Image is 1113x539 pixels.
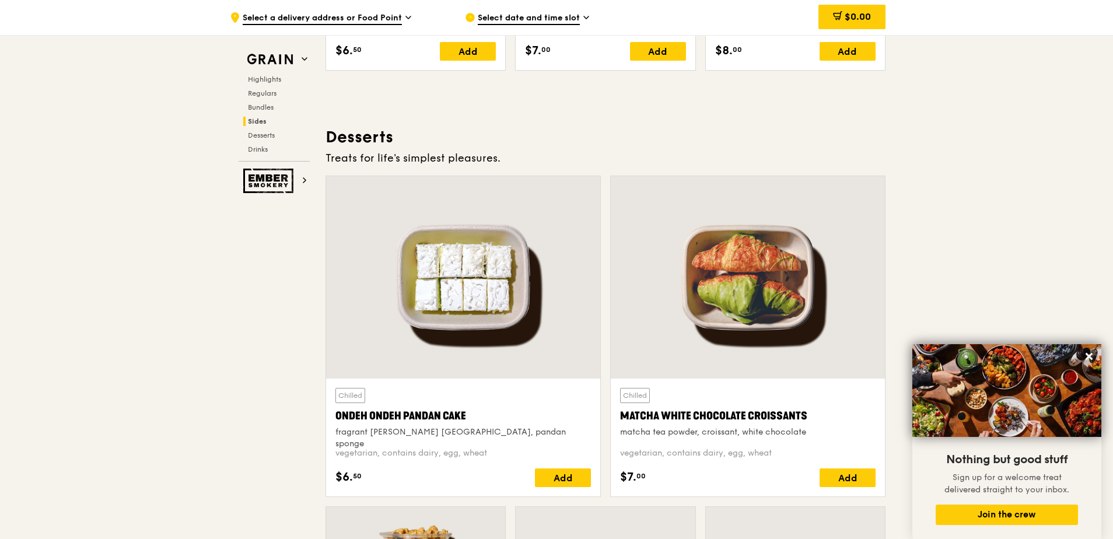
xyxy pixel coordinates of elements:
h3: Desserts [325,127,885,148]
div: Chilled [335,388,365,403]
img: Ember Smokery web logo [243,169,297,193]
div: vegetarian, contains dairy, egg, wheat [620,447,876,459]
span: Nothing but good stuff [946,453,1067,467]
span: 00 [733,45,742,54]
span: 50 [353,471,362,481]
span: Drinks [248,145,268,153]
span: 00 [636,471,646,481]
img: DSC07876-Edit02-Large.jpeg [912,344,1101,437]
span: $6. [335,468,353,486]
span: 00 [541,45,551,54]
span: Bundles [248,103,274,111]
span: $6. [335,42,353,60]
img: Grain web logo [243,49,297,70]
span: Sign up for a welcome treat delivered straight to your inbox. [944,473,1069,495]
span: Highlights [248,75,281,83]
span: $7. [525,42,541,60]
span: Select a delivery address or Food Point [243,12,402,25]
div: Ondeh Ondeh Pandan Cake [335,408,591,424]
button: Join the crew [936,505,1078,525]
span: $8. [715,42,733,60]
span: Desserts [248,131,275,139]
span: $7. [620,468,636,486]
span: 50 [353,45,362,54]
div: Matcha White Chocolate Croissants [620,408,876,424]
div: Add [820,42,876,61]
div: matcha tea powder, croissant, white chocolate [620,426,876,438]
div: Chilled [620,388,650,403]
div: Add [630,42,686,61]
button: Close [1080,347,1098,366]
span: Select date and time slot [478,12,580,25]
div: fragrant [PERSON_NAME] [GEOGRAPHIC_DATA], pandan sponge [335,426,591,450]
div: Treats for life's simplest pleasures. [325,150,885,166]
span: Regulars [248,89,276,97]
span: Sides [248,117,267,125]
div: vegetarian, contains dairy, egg, wheat [335,447,591,459]
div: Add [440,42,496,61]
div: Add [820,468,876,487]
div: Add [535,468,591,487]
span: $0.00 [845,11,871,22]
